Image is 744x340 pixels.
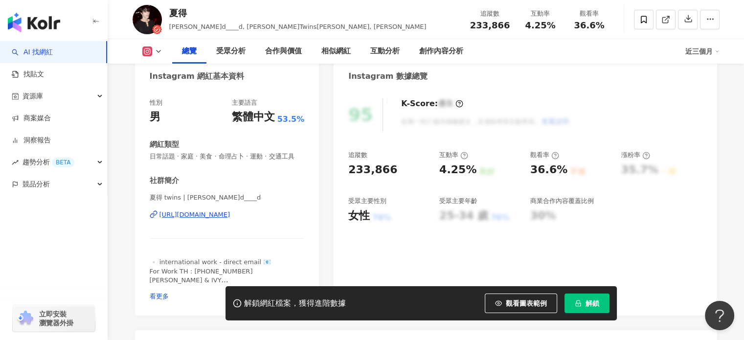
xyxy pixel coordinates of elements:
[439,151,468,159] div: 互動率
[621,151,650,159] div: 漲粉率
[150,139,179,150] div: 網紅類型
[530,162,567,178] div: 36.6%
[39,310,73,327] span: 立即安裝 瀏覽器外掛
[419,45,463,57] div: 創作內容分析
[348,162,397,178] div: 233,866
[150,176,179,186] div: 社群簡介
[439,197,477,205] div: 受眾主要年齡
[571,9,608,19] div: 觀看率
[265,45,302,57] div: 合作與價值
[150,152,305,161] span: 日常話題 · 家庭 · 美食 · 命理占卜 · 運動 · 交通工具
[525,21,555,30] span: 4.25%
[12,136,51,145] a: 洞察報告
[12,159,19,166] span: rise
[23,85,43,107] span: 資源庫
[370,45,400,57] div: 互動分析
[23,173,50,195] span: 競品分析
[12,69,44,79] a: 找貼文
[470,20,510,30] span: 233,866
[244,298,346,309] div: 解鎖網紅檔案，獲得進階數據
[321,45,351,57] div: 相似網紅
[439,162,476,178] div: 4.25%
[12,47,53,57] a: searchAI 找網紅
[150,110,160,125] div: 男
[150,193,305,202] span: 夏得 twins | [PERSON_NAME]d____d
[150,98,162,107] div: 性別
[150,210,305,219] a: [URL][DOMAIN_NAME]
[23,151,74,173] span: 趨勢分析
[216,45,246,57] div: 受眾分析
[52,158,74,167] div: BETA
[13,305,95,332] a: chrome extension立即安裝 瀏覽器外掛
[506,299,547,307] span: 觀看圖表範例
[485,294,557,313] button: 觀看圖表範例
[575,300,582,307] span: lock
[169,7,427,19] div: 夏得
[169,23,427,30] span: [PERSON_NAME]d____d, [PERSON_NAME]Twins[PERSON_NAME], [PERSON_NAME]
[348,71,428,82] div: Instagram 數據總覽
[348,151,367,159] div: 追蹤數
[522,9,559,19] div: 互動率
[232,110,275,125] div: 繁體中文
[470,9,510,19] div: 追蹤數
[150,71,245,82] div: Instagram 網紅基本資料
[232,98,257,107] div: 主要語言
[530,197,594,205] div: 商業合作內容覆蓋比例
[133,5,162,34] img: KOL Avatar
[159,210,230,219] div: [URL][DOMAIN_NAME]
[401,98,463,109] div: K-Score :
[564,294,609,313] button: 解鎖
[277,114,305,125] span: 53.5%
[348,197,386,205] div: 受眾主要性別
[8,13,60,32] img: logo
[685,44,720,59] div: 近三個月
[348,208,370,224] div: 女性
[182,45,197,57] div: 總覽
[16,311,35,326] img: chrome extension
[150,258,271,293] span: ▫️ international work - direct email 📧 For Work TH : [PHONE_NUMBER] [PERSON_NAME] & IVY ▫️ @nd___...
[530,151,559,159] div: 觀看率
[586,299,599,307] span: 解鎖
[574,21,604,30] span: 36.6%
[12,113,51,123] a: 商案媒合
